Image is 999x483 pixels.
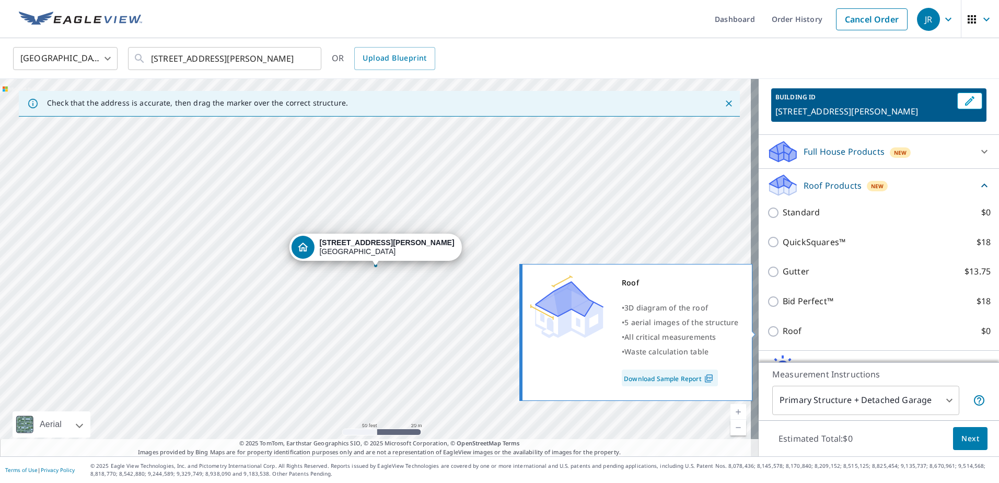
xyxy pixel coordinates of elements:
p: Bid Perfect™ [783,295,833,308]
span: Your report will include the primary structure and a detached garage if one exists. [973,394,985,407]
p: $13.75 [965,265,991,278]
span: New [894,148,907,157]
p: $0 [981,206,991,219]
a: Terms of Use [5,466,38,474]
div: [GEOGRAPHIC_DATA] [13,44,118,73]
span: Upload Blueprint [363,52,426,65]
button: Close [722,97,736,110]
span: Next [961,432,979,445]
a: Privacy Policy [41,466,75,474]
p: $18 [977,236,991,249]
p: Solar Products [804,361,863,374]
div: Dropped pin, building 1, Residential property, 3707 W Mccormick Ave Wichita, KS 67213 [289,234,461,266]
a: Cancel Order [836,8,908,30]
div: • [622,344,739,359]
button: Next [953,427,988,451]
p: Gutter [783,265,809,278]
div: [GEOGRAPHIC_DATA] [319,238,454,256]
strong: [STREET_ADDRESS][PERSON_NAME] [319,238,454,247]
div: Roof ProductsNew [767,173,991,198]
div: Roof [622,275,739,290]
div: Solar ProductsNew [767,355,991,380]
a: Current Level 19, Zoom In [730,404,746,420]
a: Download Sample Report [622,370,718,386]
p: Standard [783,206,820,219]
a: Current Level 19, Zoom Out [730,420,746,435]
p: Roof Products [804,179,862,192]
div: Aerial [13,411,90,438]
a: Terms [503,439,520,447]
div: • [622,315,739,330]
span: © 2025 TomTom, Earthstar Geographics SIO, © 2025 Microsoft Corporation, © [239,439,520,448]
a: OpenStreetMap [457,439,501,447]
p: Check that the address is accurate, then drag the marker over the correct structure. [47,98,348,108]
p: Full House Products [804,145,885,158]
img: EV Logo [19,11,142,27]
a: Upload Blueprint [354,47,435,70]
p: Roof [783,325,802,338]
button: Edit building 1 [957,93,982,109]
p: | [5,467,75,473]
p: $0 [981,325,991,338]
p: Measurement Instructions [772,368,985,381]
p: [STREET_ADDRESS][PERSON_NAME] [775,105,953,118]
p: © 2025 Eagle View Technologies, Inc. and Pictometry International Corp. All Rights Reserved. Repo... [90,462,994,478]
p: BUILDING ID [775,93,816,101]
div: Full House ProductsNew [767,139,991,164]
div: OR [332,47,435,70]
span: 5 aerial images of the structure [624,317,738,327]
span: New [871,182,884,190]
input: Search by address or latitude-longitude [151,44,300,73]
span: 3D diagram of the roof [624,303,708,313]
div: Aerial [37,411,65,438]
div: • [622,301,739,315]
img: Premium [530,275,603,338]
div: • [622,330,739,344]
span: Waste calculation table [624,347,708,356]
div: Primary Structure + Detached Garage [772,386,959,415]
span: All critical measurements [624,332,716,342]
p: Estimated Total: $0 [770,427,861,450]
p: $18 [977,295,991,308]
p: QuickSquares™ [783,236,845,249]
div: JR [917,8,940,31]
img: Pdf Icon [702,374,716,383]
